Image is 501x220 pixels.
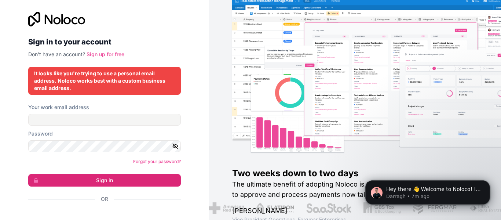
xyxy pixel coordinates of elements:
[203,202,238,214] img: /assets/american-red-cross-BAupjrZR.png
[28,140,181,152] input: Password
[87,51,124,57] a: Sign up for free
[354,165,501,216] iframe: Intercom notifications message
[28,114,181,126] input: Email address
[101,195,108,203] span: Or
[28,104,89,111] label: Your work email address
[232,179,478,200] h2: The ultimate benefit of adopting Noloco is that what used to take two weeks to approve and proces...
[232,206,478,216] h1: [PERSON_NAME]
[232,167,478,179] h1: Two weeks down to two days
[28,174,181,187] button: Sign in
[28,130,53,137] label: Password
[28,35,181,48] h2: Sign in to your account
[133,159,181,164] a: Forgot your password?
[34,70,175,92] div: It looks like you're trying to use a personal email address. Noloco works best with a custom busi...
[28,51,85,57] span: Don't have an account?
